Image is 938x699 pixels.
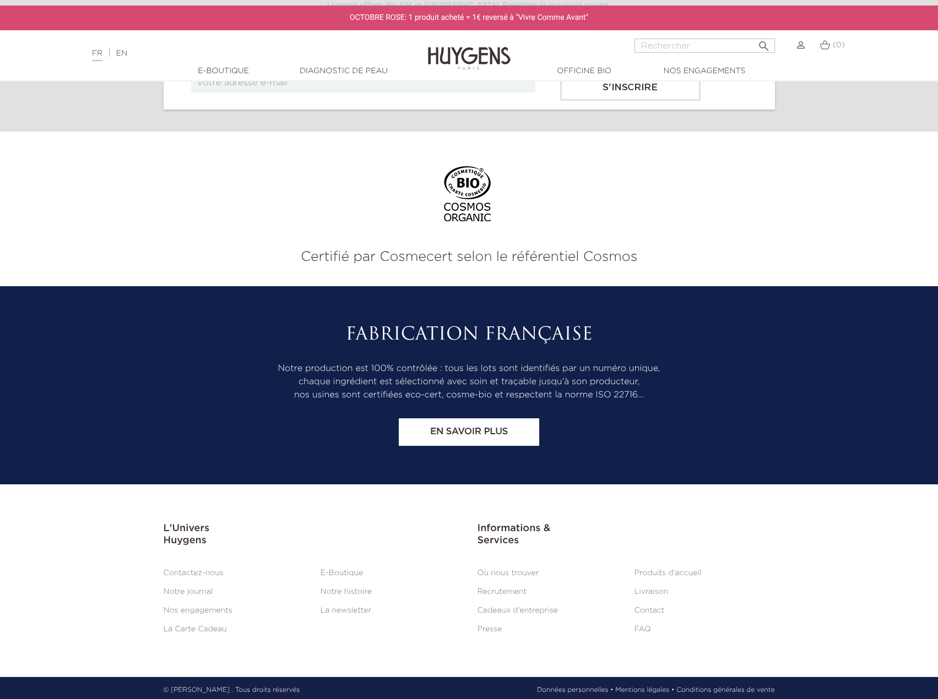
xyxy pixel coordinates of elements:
a: EN [116,50,127,57]
p: nos usines sont certifiées eco-cert, cosme-bio et respectent la norme ISO 22716… [164,389,775,402]
a: Officine Bio [529,65,639,77]
a: Contactez-nous [164,569,224,577]
a: Diagnostic de peau [289,65,399,77]
h3: L'Univers Huygens [164,523,461,547]
a: Contact [635,607,665,614]
a: Nos engagements [649,65,760,77]
a: E-Boutique [321,569,364,577]
a: Recrutement [478,588,527,596]
a: Mentions légales • [615,685,674,695]
button:  [754,35,774,50]
p: Notre production est 100% contrôlée : tous les lots sont identifiés par un numéro unique, [164,362,775,375]
a: La Carte Cadeau [164,625,227,633]
img: Huygens [428,29,511,72]
a: Cadeaux d'entreprise [478,607,558,614]
a: Données personnelles • [537,685,614,695]
a: La newsletter [321,607,372,614]
span: (0) [833,41,845,49]
p: Certifié par Cosmecert selon le référentiel Cosmos [8,247,930,267]
a: Notre histoire [321,588,372,596]
img: logo bio cosmos [440,166,498,233]
a: Nos engagements [164,607,232,614]
a: Conditions générales de vente [676,685,774,695]
a: Livraison [635,588,669,596]
p: chaque ingrédient est sélectionné avec soin et traçable jusqu’à son producteur, [164,375,775,389]
input: Rechercher [635,39,775,53]
input: Votre adresse e-mail [191,73,535,92]
i:  [757,36,771,50]
a: Presse [478,625,502,633]
input: S'inscrire [560,73,701,101]
a: FAQ [635,625,651,633]
a: FR [92,50,102,61]
a: E-Boutique [169,65,279,77]
a: Où nous trouver [478,569,539,577]
p: © [PERSON_NAME] . Tous droits réservés [164,685,300,695]
a: Produits d'accueil [635,569,702,577]
h3: Informations & Services [478,523,775,547]
div: | [86,47,383,60]
a: En savoir plus [399,418,539,446]
h2: Fabrication Française [164,325,775,346]
a: Notre journal [164,588,213,596]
